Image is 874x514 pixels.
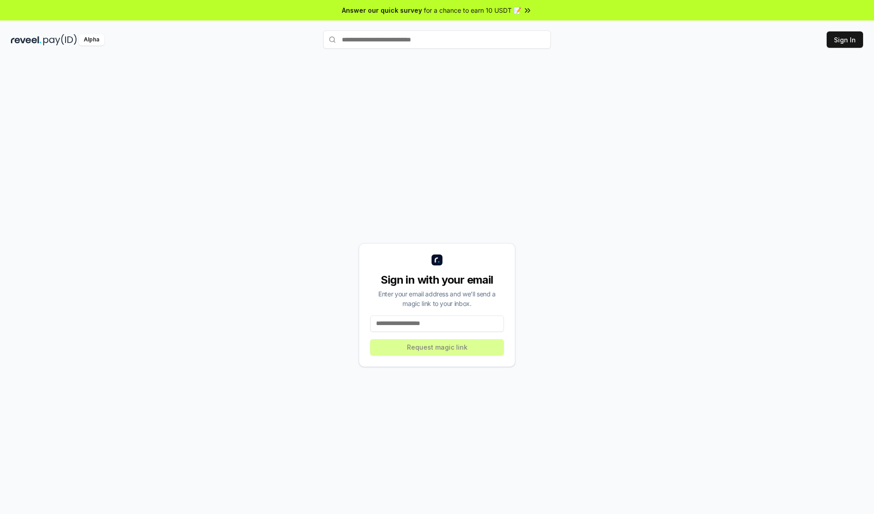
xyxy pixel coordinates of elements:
span: Answer our quick survey [342,5,422,15]
img: pay_id [43,34,77,46]
img: reveel_dark [11,34,41,46]
button: Sign In [827,31,863,48]
img: logo_small [432,254,442,265]
span: for a chance to earn 10 USDT 📝 [424,5,521,15]
div: Enter your email address and we’ll send a magic link to your inbox. [370,289,504,308]
div: Sign in with your email [370,273,504,287]
div: Alpha [79,34,104,46]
